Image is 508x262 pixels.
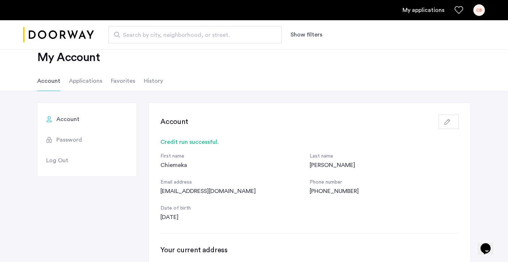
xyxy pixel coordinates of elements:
[439,115,459,129] button: button
[56,136,82,144] span: Password
[160,117,188,127] h3: Account
[69,71,102,91] li: Applications
[160,213,310,222] div: [DATE]
[160,138,459,146] div: Credit run successful.
[290,30,322,39] button: Show or hide filters
[123,31,262,39] span: Search by city, neighborhood, or street.
[310,178,459,187] div: Phone number
[23,21,94,48] a: Cazamio logo
[160,161,310,169] div: Chiemeka
[160,245,459,255] h3: Your current address
[455,6,463,14] a: Favorites
[46,156,68,165] span: Log Out
[310,152,459,161] div: Last name
[473,4,485,16] div: CB
[160,152,310,161] div: First name
[56,115,79,124] span: Account
[37,50,471,65] h2: My Account
[37,71,60,91] li: Account
[144,71,163,91] li: History
[478,233,501,255] iframe: chat widget
[111,71,135,91] li: Favorites
[160,204,310,213] div: Date of birth
[108,26,282,43] input: Apartment Search
[310,187,459,196] div: [PHONE_NUMBER]
[23,21,94,48] img: logo
[160,178,310,187] div: Email address
[402,6,444,14] a: My application
[160,187,310,196] div: [EMAIL_ADDRESS][DOMAIN_NAME]
[310,161,459,169] div: [PERSON_NAME]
